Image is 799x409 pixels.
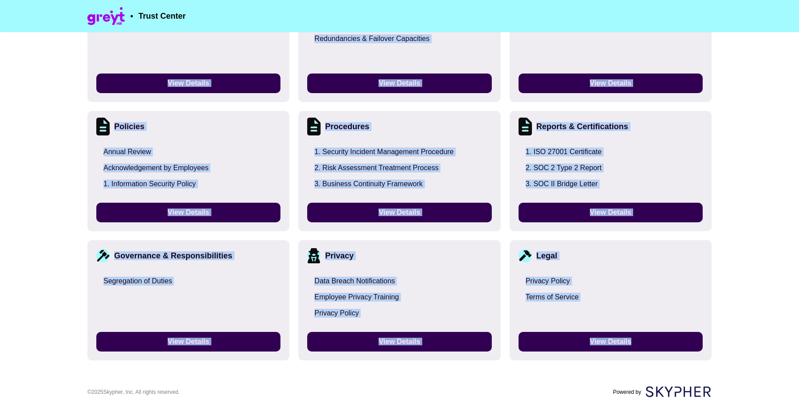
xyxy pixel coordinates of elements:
[536,122,628,131] div: Reports & Certifications
[96,332,280,352] button: View Details
[314,277,395,286] div: Data Breach Notifications
[314,34,429,43] div: Redundancies & Failover Capacities
[519,74,703,93] button: View Details
[130,12,133,20] span: •
[307,74,491,93] button: View Details
[314,293,399,302] div: Employee Privacy Training
[519,332,703,352] button: View Details
[87,7,125,25] img: Company Banner
[87,389,180,395] div: © 2025 Skypher, Inc. All rights reserved.
[526,277,570,286] div: Privacy Policy
[96,74,280,93] button: View Details
[325,251,354,260] div: Privacy
[96,203,280,222] button: View Details
[314,180,423,188] div: 3. Business Continuity Framework
[103,180,196,188] div: 1. Information Security Policy
[526,180,598,188] div: 3. SOC II Bridge Letter
[519,203,703,222] button: View Details
[645,382,712,402] img: skypher
[314,164,438,172] div: 2. Risk Assessment Treatment Process
[103,277,172,286] div: Segregation of Duties
[526,164,601,172] div: 2. SOC 2 Type 2 Report
[114,251,232,260] div: Governance & Responsibilities
[307,332,491,352] button: View Details
[325,122,369,131] div: Procedures
[103,164,209,172] div: Acknowledgement by Employees
[314,147,453,156] div: 1. Security Incident Management Procedure
[307,203,491,222] button: View Details
[314,309,359,318] div: Privacy Policy
[526,293,579,302] div: Terms of Service
[139,12,186,20] span: Trust Center
[103,147,151,156] div: Annual Review
[613,389,641,395] div: Powered by
[536,251,557,260] div: Legal
[526,147,602,156] div: 1. ISO 27001 Certificate
[114,122,144,131] div: Policies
